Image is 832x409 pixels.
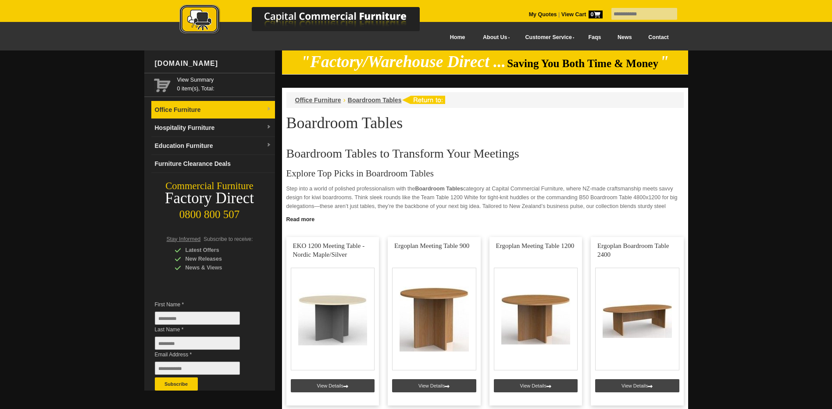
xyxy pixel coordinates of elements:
input: Email Address * [155,362,240,375]
div: New Releases [175,255,258,263]
img: dropdown [266,107,271,112]
div: Factory Direct [144,192,275,204]
input: First Name * [155,312,240,325]
h2: Boardroom Tables to Transform Your Meetings [286,147,684,160]
img: dropdown [266,125,271,130]
div: [DOMAIN_NAME] [151,50,275,77]
strong: Boardroom Tables [415,186,463,192]
a: Boardroom Tables [348,97,402,104]
div: Commercial Furniture [144,180,275,192]
a: Faqs [580,28,610,47]
div: 0800 800 507 [144,204,275,221]
p: Step into a world of polished professionalism with the category at Capital Commercial Furniture, ... [286,184,684,219]
a: Furniture Clearance Deals [151,155,275,173]
img: return to [402,96,445,104]
h1: Boardroom Tables [286,115,684,131]
span: First Name * [155,300,253,309]
a: Customer Service [515,28,580,47]
a: News [609,28,640,47]
div: Latest Offers [175,246,258,255]
span: Last Name * [155,325,253,334]
a: My Quotes [529,11,557,18]
a: View Summary [177,75,271,84]
a: Office Furniture [295,97,341,104]
span: Email Address * [155,350,253,359]
a: Office Furnituredropdown [151,101,275,119]
span: Saving You Both Time & Money [507,57,658,69]
a: Education Furnituredropdown [151,137,275,155]
li: › [343,96,346,104]
h3: Explore Top Picks in Boardroom Tables [286,169,684,178]
img: dropdown [266,143,271,148]
span: Stay Informed [167,236,201,242]
em: " [660,53,669,71]
a: Hospitality Furnituredropdown [151,119,275,137]
a: Capital Commercial Furniture Logo [155,4,462,39]
a: Contact [640,28,677,47]
div: News & Views [175,263,258,272]
a: View Cart0 [560,11,602,18]
a: Click to read more [282,213,688,224]
strong: View Cart [561,11,603,18]
em: "Factory/Warehouse Direct ... [301,53,506,71]
span: 0 [589,11,603,18]
a: About Us [473,28,515,47]
button: Subscribe [155,377,198,391]
input: Last Name * [155,337,240,350]
span: 0 item(s), Total: [177,75,271,92]
img: Capital Commercial Furniture Logo [155,4,462,36]
span: Subscribe to receive: [204,236,253,242]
